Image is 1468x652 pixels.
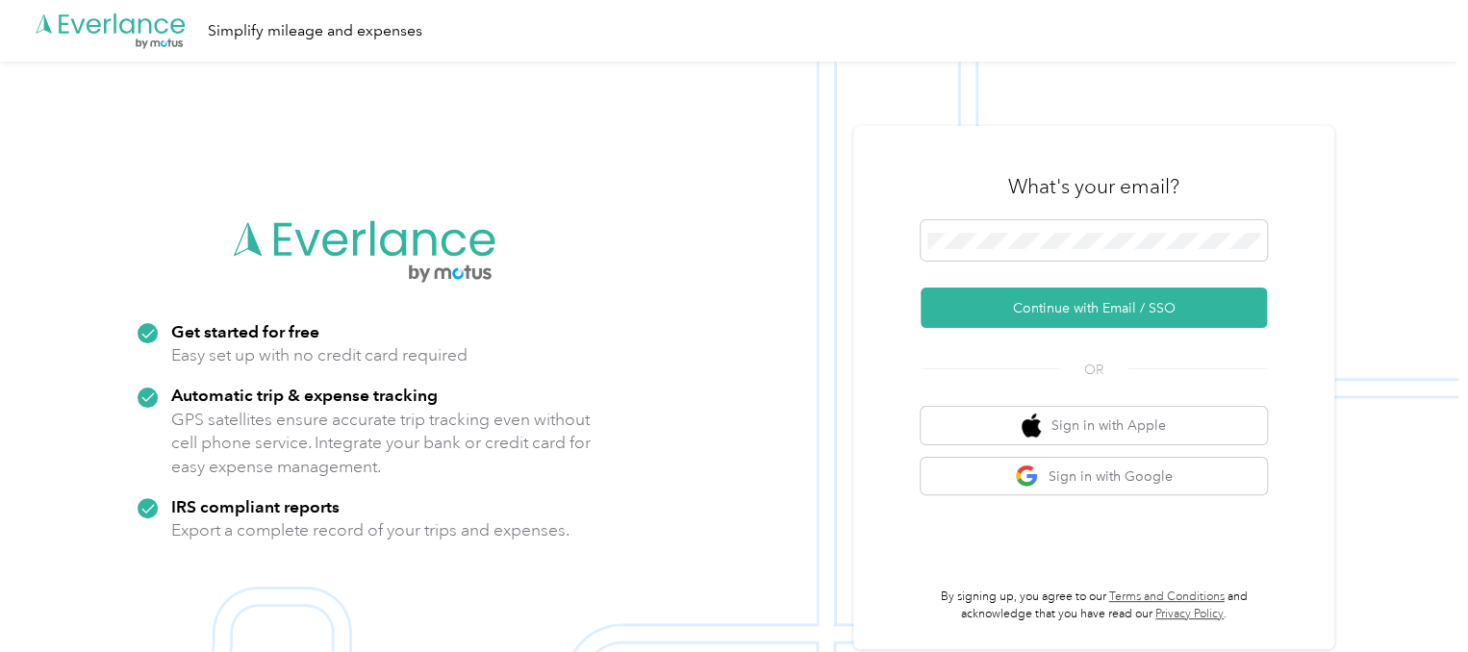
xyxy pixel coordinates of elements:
h3: What's your email? [1008,173,1179,200]
p: GPS satellites ensure accurate trip tracking even without cell phone service. Integrate your bank... [171,408,592,479]
strong: Get started for free [171,321,319,341]
button: Continue with Email / SSO [921,288,1267,328]
button: google logoSign in with Google [921,458,1267,495]
a: Privacy Policy [1155,607,1224,621]
div: Simplify mileage and expenses [208,19,422,43]
strong: IRS compliant reports [171,496,340,516]
img: apple logo [1022,414,1041,438]
span: OR [1060,360,1127,380]
p: By signing up, you agree to our and acknowledge that you have read our . [921,589,1267,622]
strong: Automatic trip & expense tracking [171,385,438,405]
button: apple logoSign in with Apple [921,407,1267,444]
img: google logo [1015,464,1039,489]
a: Terms and Conditions [1109,589,1225,604]
p: Easy set up with no credit card required [171,343,468,367]
p: Export a complete record of your trips and expenses. [171,518,569,542]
